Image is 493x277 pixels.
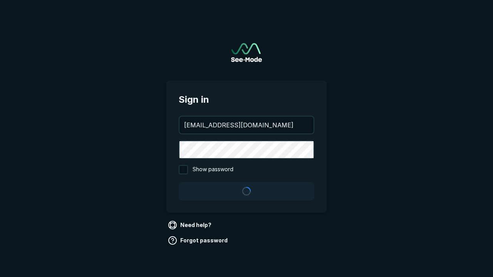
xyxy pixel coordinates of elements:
img: See-Mode Logo [231,43,262,62]
a: Need help? [166,219,215,231]
a: Forgot password [166,234,231,247]
span: Show password [193,165,233,174]
a: Go to sign in [231,43,262,62]
span: Sign in [179,93,314,107]
input: your@email.com [179,117,314,133]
